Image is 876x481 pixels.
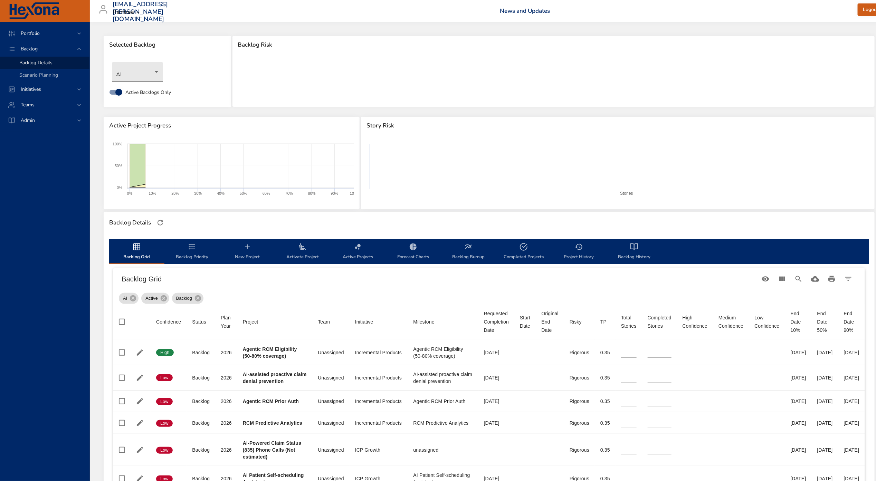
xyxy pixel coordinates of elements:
[844,446,859,453] div: [DATE]
[109,41,226,48] span: Selected Backlog
[113,7,142,18] div: Raintree
[156,375,173,381] span: Low
[331,191,339,195] text: 90%
[221,420,232,426] div: 2026
[754,314,779,330] div: Low Confidence
[600,398,610,405] div: 0.35
[791,349,806,356] div: [DATE]
[109,239,869,264] div: backlog-tab
[308,191,316,195] text: 80%
[791,398,806,405] div: [DATE]
[413,346,473,359] div: Agentic RCM Eligibility (50-80% coverage)
[15,30,45,37] span: Portfolio
[542,309,559,334] div: Sort
[243,318,258,326] div: Project
[484,349,509,356] div: [DATE]
[817,374,833,381] div: [DATE]
[570,420,589,426] div: Rigorous
[413,318,435,326] div: Sort
[172,293,203,304] div: Backlog
[355,398,402,405] div: Incremental Products
[520,314,530,330] div: Sort
[840,271,857,287] button: Filter Table
[221,314,232,330] div: Sort
[141,293,169,304] div: Active
[156,318,181,326] div: Sort
[135,445,145,455] button: Edit Project Details
[113,142,122,146] text: 100%
[648,314,672,330] span: Completed Stories
[413,318,435,326] div: Milestone
[119,293,139,304] div: AI
[844,349,859,356] div: [DATE]
[135,373,145,383] button: Edit Project Details
[155,218,165,228] button: Refresh Page
[683,314,707,330] div: Sort
[156,420,173,426] span: Low
[790,271,807,287] button: Search
[156,318,181,326] div: Confidence
[791,374,806,381] div: [DATE]
[192,318,210,326] span: Status
[192,398,210,405] div: Backlog
[555,243,602,261] span: Project History
[217,191,225,195] text: 40%
[243,440,301,460] b: AI-Powered Claim Status (835) Phone Calls (Not estimated)
[683,314,707,330] div: High Confidence
[817,309,833,334] div: End Date 50%
[263,191,270,195] text: 60%
[570,349,589,356] div: Rigorous
[355,349,402,356] div: Incremental Products
[355,446,402,453] div: ICP Growth
[243,318,307,326] span: Project
[318,420,344,426] div: Unassigned
[570,318,582,326] div: Risky
[844,374,859,381] div: [DATE]
[19,72,58,78] span: Scenario Planning
[774,271,790,287] button: View Columns
[817,420,833,426] div: [DATE]
[817,398,833,405] div: [DATE]
[15,117,40,124] span: Admin
[318,318,330,326] div: Team
[224,243,271,261] span: New Project
[221,374,232,381] div: 2026
[122,273,757,285] h6: Backlog Grid
[718,314,743,330] div: Medium Confidence
[611,243,658,261] span: Backlog History
[156,349,174,356] span: High
[135,418,145,428] button: Edit Project Details
[169,243,216,261] span: Backlog Priority
[817,446,833,453] div: [DATE]
[107,217,153,228] div: Backlog Details
[484,398,509,405] div: [DATE]
[19,59,53,66] span: Backlog Details
[570,446,589,453] div: Rigorous
[355,420,402,426] div: Incremental Products
[844,420,859,426] div: [DATE]
[243,420,302,426] b: RCM Predictive Analytics
[823,271,840,287] button: Print
[156,398,173,405] span: Low
[600,374,610,381] div: 0.35
[113,243,160,261] span: Backlog Grid
[172,295,196,302] span: Backlog
[115,164,122,168] text: 50%
[500,7,550,15] a: News and Updates
[413,420,473,426] div: RCM Predictive Analytics
[243,346,297,359] b: Agentic RCM Eligibility (50-80% coverage)
[192,318,206,326] div: Sort
[221,314,232,330] div: Plan Year
[570,398,589,405] div: Rigorous
[125,89,171,96] span: Active Backlogs Only
[350,191,360,195] text: 100%
[413,446,473,453] div: unassigned
[621,314,637,330] div: Total Stories
[8,2,60,20] img: Hexona
[318,318,330,326] div: Sort
[112,62,163,81] div: AI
